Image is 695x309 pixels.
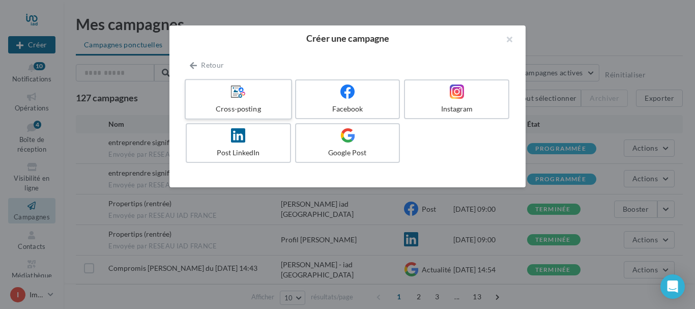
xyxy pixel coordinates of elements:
div: Facebook [300,104,395,114]
div: Open Intercom Messenger [660,274,685,299]
div: Post LinkedIn [191,148,286,158]
h2: Créer une campagne [186,34,509,43]
button: Retour [186,59,228,71]
div: Google Post [300,148,395,158]
div: Cross-posting [190,104,286,114]
div: Instagram [409,104,504,114]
